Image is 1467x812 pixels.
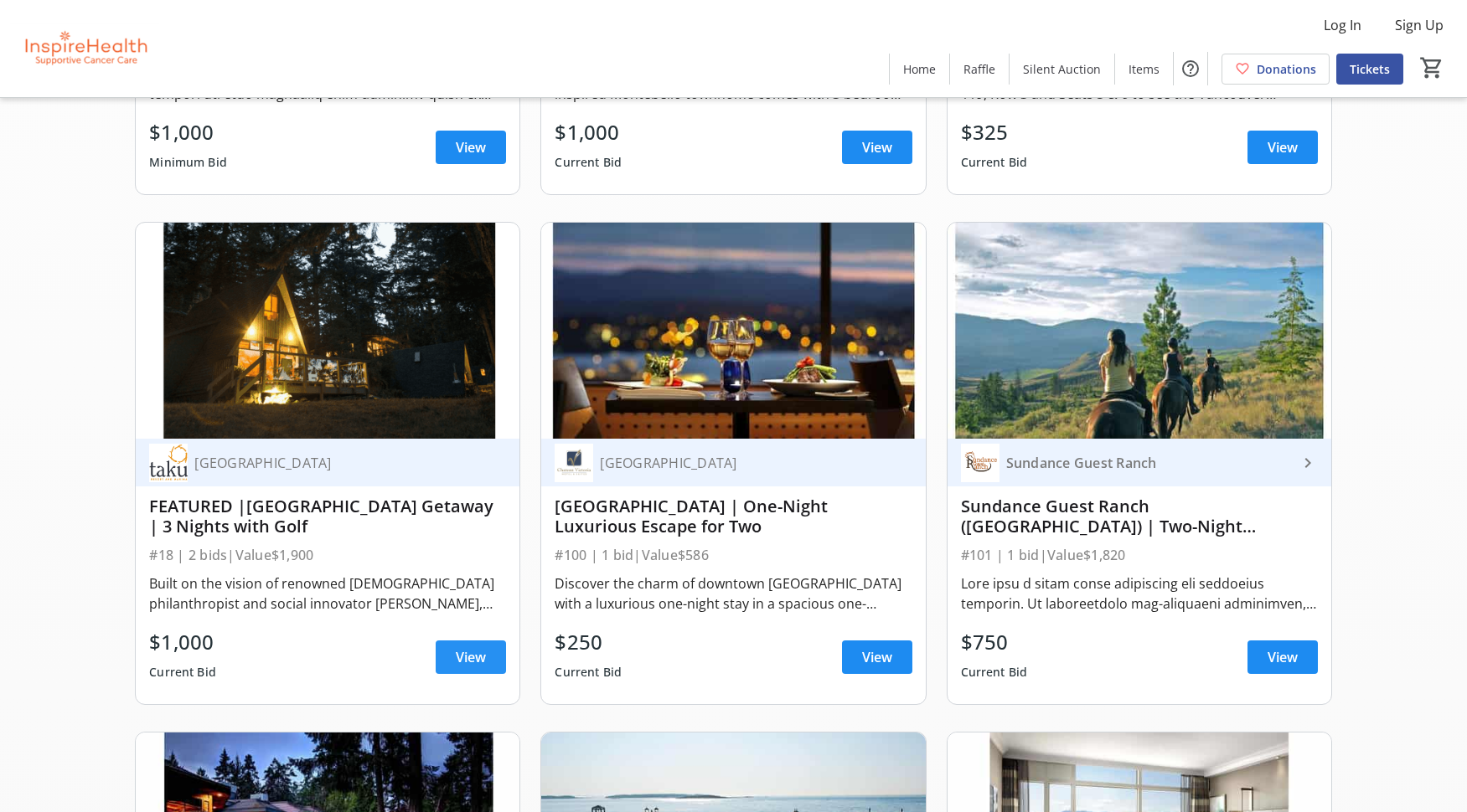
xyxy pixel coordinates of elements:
[1310,12,1375,39] button: Log In
[555,573,912,614] div: Discover the charm of downtown [GEOGRAPHIC_DATA] with a luxurious one-night stay in a spacious on...
[555,496,912,537] div: [GEOGRAPHIC_DATA] | One-Night Luxurious Escape for Two
[1336,54,1403,85] a: Tickets
[555,117,622,147] div: $1,000
[593,455,891,471] div: [GEOGRAPHIC_DATA]
[136,223,519,439] img: FEATURED |Taku Resort Beachhouse Getaway | 3 Nights with Golf
[1350,60,1390,78] span: Tickets
[1417,53,1447,83] button: Cart
[961,543,1318,567] div: #101 | 1 bid | Value $1,820
[555,627,622,657] div: $250
[436,131,506,164] a: View
[1395,15,1444,35] span: Sign Up
[1298,453,1318,473] mat-icon: keyboard_arrow_right
[555,444,593,482] img: Chateau Victoria Hotel & Suites
[961,496,1318,537] div: Sundance Guest Ranch ([GEOGRAPHIC_DATA]) | Two-Night Getaway for 2
[1268,137,1298,157] span: View
[961,444,1000,482] img: Sundance Guest Ranch
[1247,640,1318,674] a: View
[1000,455,1298,471] div: Sundance Guest Ranch
[963,60,995,78] span: Raffle
[149,147,227,177] div: Minimum Bid
[862,647,892,667] span: View
[149,627,216,657] div: $1,000
[961,627,1028,657] div: $750
[436,640,506,674] a: View
[1023,60,1101,78] span: Silent Auction
[1174,52,1207,85] button: Help
[842,640,912,674] a: View
[1129,60,1160,78] span: Items
[149,573,506,614] div: Built on the vision of renowned [DEMOGRAPHIC_DATA] philanthropist and social innovator [PERSON_NA...
[149,543,506,567] div: #18 | 2 bids | Value $1,900
[555,657,622,687] div: Current Bid
[961,117,1028,147] div: $325
[903,60,936,78] span: Home
[1257,60,1316,78] span: Donations
[1010,54,1114,85] a: Silent Auction
[456,647,486,667] span: View
[149,117,227,147] div: $1,000
[149,657,216,687] div: Current Bid
[862,137,892,157] span: View
[961,573,1318,614] div: Lore ipsu d sitam conse adipiscing eli seddoeius temporin. Ut laboreetdolo mag-aliquaeni adminimv...
[1115,54,1173,85] a: Items
[1382,12,1457,39] button: Sign Up
[555,147,622,177] div: Current Bid
[541,223,925,439] img: Chateau Victoria Hotel & Suites | One-Night Luxurious Escape for Two
[555,543,912,567] div: #100 | 1 bid | Value $586
[948,223,1331,439] img: Sundance Guest Ranch (Ashcroft) | Two-Night Getaway for 2
[456,137,486,157] span: View
[1324,15,1361,35] span: Log In
[890,54,949,85] a: Home
[842,131,912,164] a: View
[961,147,1028,177] div: Current Bid
[149,444,188,482] img: Taku Resort and Marina
[950,54,1009,85] a: Raffle
[1222,54,1330,85] a: Donations
[188,455,486,471] div: [GEOGRAPHIC_DATA]
[149,496,506,537] div: FEATURED |[GEOGRAPHIC_DATA] Getaway | 3 Nights with Golf
[1268,647,1298,667] span: View
[1247,131,1318,164] a: View
[10,7,159,90] img: InspireHealth Supportive Cancer Care's Logo
[961,657,1028,687] div: Current Bid
[948,439,1331,486] a: Sundance Guest RanchSundance Guest Ranch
